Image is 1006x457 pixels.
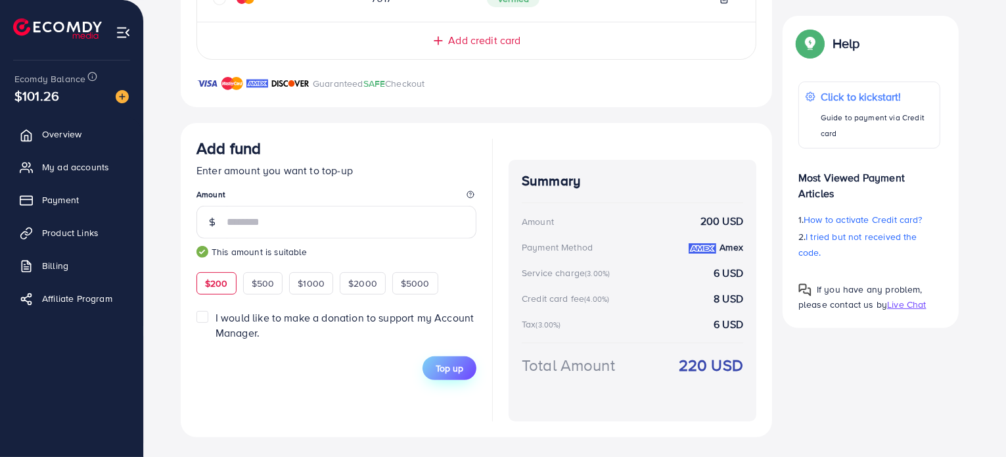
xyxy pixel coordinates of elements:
[196,139,261,158] h3: Add fund
[42,292,112,305] span: Affiliate Program
[833,36,860,51] p: Help
[522,215,554,228] div: Amount
[689,243,716,254] img: credit
[401,277,430,290] span: $5000
[10,187,133,213] a: Payment
[252,277,275,290] span: $500
[196,245,476,258] small: This amount is suitable
[116,25,131,40] img: menu
[720,241,743,254] strong: Amex
[679,354,743,377] strong: 220 USD
[448,33,520,48] span: Add credit card
[804,213,922,226] span: How to activate Credit card?
[714,291,743,306] strong: 8 USD
[196,76,218,91] img: brand
[216,310,474,340] span: I would like to make a donation to support my Account Manager.
[423,356,476,380] button: Top up
[196,162,476,178] p: Enter amount you want to top-up
[116,90,129,103] img: image
[10,285,133,312] a: Affiliate Program
[42,193,79,206] span: Payment
[10,253,133,279] a: Billing
[13,18,102,39] img: logo
[348,277,377,290] span: $2000
[14,72,85,85] span: Ecomdy Balance
[798,229,940,260] p: 2.
[798,212,940,228] p: 1.
[536,320,560,330] small: (3.00%)
[714,317,743,332] strong: 6 USD
[798,230,917,259] span: I tried but not received the code.
[42,226,99,239] span: Product Links
[950,398,996,447] iframe: Chat
[436,362,463,375] span: Top up
[42,259,68,272] span: Billing
[585,268,610,279] small: (3.00%)
[798,159,940,201] p: Most Viewed Payment Articles
[700,214,743,229] strong: 200 USD
[246,76,268,91] img: brand
[14,86,59,105] span: $101.26
[522,241,593,254] div: Payment Method
[10,220,133,246] a: Product Links
[798,283,923,311] span: If you have any problem, please contact us by
[522,292,614,305] div: Credit card fee
[196,246,208,258] img: guide
[196,189,476,205] legend: Amount
[298,277,325,290] span: $1000
[522,266,614,279] div: Service charge
[221,76,243,91] img: brand
[522,354,615,377] div: Total Amount
[522,173,743,189] h4: Summary
[887,298,926,311] span: Live Chat
[821,110,933,141] p: Guide to payment via Credit card
[42,160,109,174] span: My ad accounts
[271,76,309,91] img: brand
[522,318,565,331] div: Tax
[10,154,133,180] a: My ad accounts
[798,283,812,297] img: Popup guide
[714,266,743,281] strong: 6 USD
[205,277,228,290] span: $200
[42,128,81,141] span: Overview
[798,32,822,55] img: Popup guide
[584,294,609,304] small: (4.00%)
[821,89,933,105] p: Click to kickstart!
[313,76,425,91] p: Guaranteed Checkout
[363,77,386,90] span: SAFE
[10,121,133,147] a: Overview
